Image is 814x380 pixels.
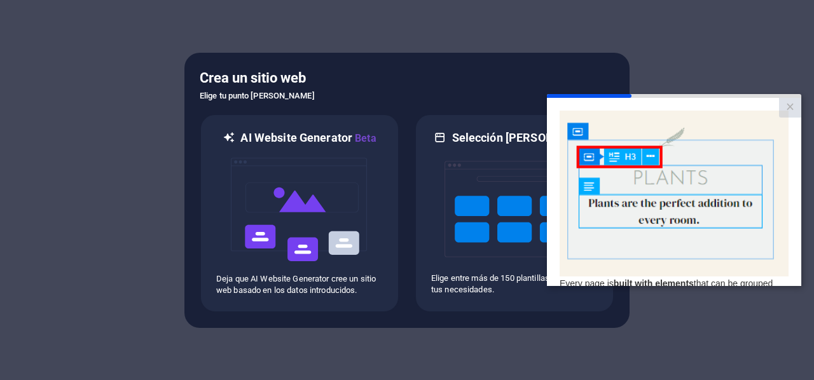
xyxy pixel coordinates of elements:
[67,184,147,194] strong: built with elements
[200,68,614,88] h5: Crea un sitio web
[352,132,376,144] span: Beta
[415,114,614,313] div: Selección [PERSON_NAME]Elige entre más de 150 plantillas y ajústalas a tus necesidades.
[232,4,254,24] a: Close modal
[452,130,595,146] h6: Selección [PERSON_NAME]
[216,273,383,296] p: Deja que AI Website Generator cree un sitio web basado en los datos introducidos.
[240,130,376,146] h6: AI Website Generator
[431,273,598,295] p: Elige entre más de 150 plantillas y ajústalas a tus necesidades.
[200,114,399,313] div: AI Website GeneratorBetaaiDeja que AI Website Generator cree un sitio web basado en los datos int...
[230,146,369,273] img: ai
[13,184,228,252] span: Every page is that can be grouped and nested with container elements. The symbol in the upper-lef...
[200,88,614,104] h6: Elige tu punto [PERSON_NAME]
